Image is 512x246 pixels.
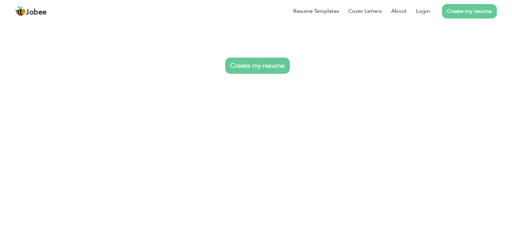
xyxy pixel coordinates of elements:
[15,6,26,17] img: jobee.io
[391,7,407,15] a: About
[293,7,339,15] a: Resume Templates
[416,7,430,15] a: Login
[442,4,497,19] a: Create my resume
[26,9,47,16] span: Jobee
[15,6,47,17] a: Jobee
[348,7,382,15] a: Cover Letters
[225,58,290,74] a: Create my resume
